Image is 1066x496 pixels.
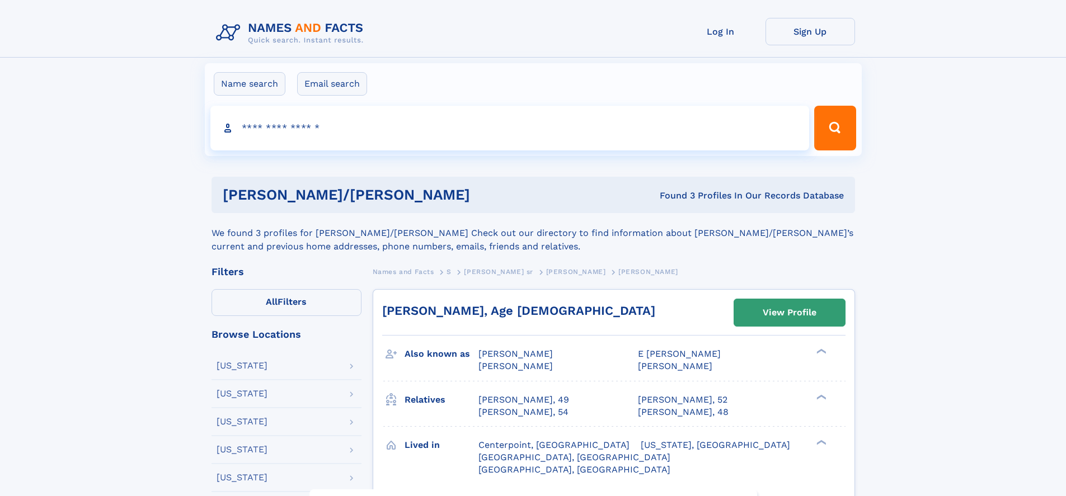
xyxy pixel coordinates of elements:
a: [PERSON_NAME], Age [DEMOGRAPHIC_DATA] [382,304,655,318]
a: View Profile [734,299,845,326]
div: View Profile [763,300,816,325]
h3: Relatives [405,390,478,409]
span: S [447,268,452,276]
div: ❯ [814,393,827,400]
input: search input [210,106,810,150]
span: [GEOGRAPHIC_DATA], [GEOGRAPHIC_DATA] [478,452,670,462]
label: Email search [297,72,367,96]
span: [PERSON_NAME] [618,268,678,276]
h3: Lived in [405,436,478,455]
span: [PERSON_NAME] [478,348,553,359]
img: Logo Names and Facts [212,18,373,48]
span: [PERSON_NAME] [478,361,553,371]
a: Log In [676,18,766,45]
span: [PERSON_NAME] [546,268,606,276]
div: [US_STATE] [217,389,267,398]
a: Sign Up [766,18,855,45]
span: Centerpoint, [GEOGRAPHIC_DATA] [478,440,630,450]
div: Filters [212,267,361,277]
a: [PERSON_NAME], 48 [638,406,729,418]
a: Names and Facts [373,264,434,278]
a: [PERSON_NAME], 52 [638,394,727,406]
div: We found 3 profiles for [PERSON_NAME]/[PERSON_NAME] Check out our directory to find information a... [212,213,855,253]
label: Name search [214,72,285,96]
h1: [PERSON_NAME]/[PERSON_NAME] [223,188,565,202]
div: Found 3 Profiles In Our Records Database [565,190,844,202]
a: [PERSON_NAME], 49 [478,394,569,406]
a: [PERSON_NAME], 54 [478,406,569,418]
div: [US_STATE] [217,417,267,426]
div: [US_STATE] [217,361,267,370]
button: Search Button [814,106,856,150]
span: [PERSON_NAME] [638,361,712,371]
div: Browse Locations [212,329,361,339]
div: [US_STATE] [217,445,267,454]
span: [PERSON_NAME] sr [464,268,533,276]
a: [PERSON_NAME] sr [464,264,533,278]
a: S [447,264,452,278]
div: [US_STATE] [217,473,267,482]
span: [US_STATE], [GEOGRAPHIC_DATA] [641,440,790,450]
div: ❯ [814,438,827,446]
span: All [266,296,278,307]
a: [PERSON_NAME] [546,264,606,278]
span: [GEOGRAPHIC_DATA], [GEOGRAPHIC_DATA] [478,464,670,475]
h3: Also known as [405,344,478,363]
label: Filters [212,289,361,316]
span: E [PERSON_NAME] [638,348,721,359]
div: ❯ [814,348,827,355]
